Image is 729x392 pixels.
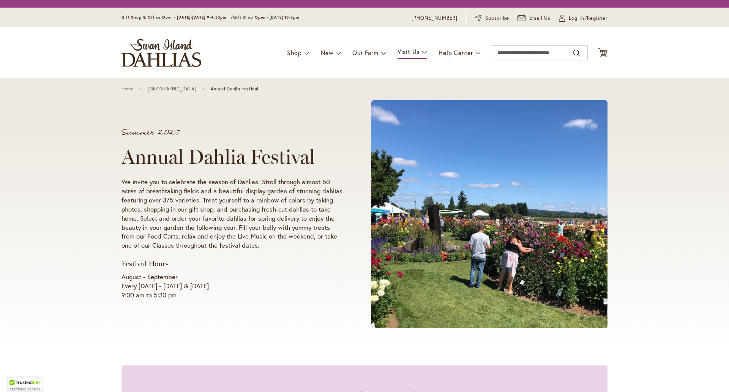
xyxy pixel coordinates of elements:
span: Email Us [529,14,551,22]
a: [GEOGRAPHIC_DATA] [148,86,196,92]
span: Shop [287,49,302,57]
span: Gift Shop Open - [DATE] 10-3pm [233,15,299,20]
a: Subscribe [475,14,509,22]
span: Log In/Register [569,14,607,22]
span: Help Center [439,49,473,57]
span: Our Farm [352,49,378,57]
a: store logo [121,39,201,67]
a: [PHONE_NUMBER] [412,14,458,22]
p: Summer 2025 [121,129,342,136]
a: Email Us [518,14,551,22]
span: Annual Dahlia Festival [211,86,259,92]
a: Log In/Register [559,14,607,22]
h3: Festival Hours [121,259,342,269]
span: Gift Shop & Office Open - [DATE]-[DATE] 9-4:30pm / [121,15,233,20]
button: Search [573,47,580,59]
h1: Annual Dahlia Festival [121,145,342,168]
span: Subscribe [485,14,509,22]
span: Visit Us [398,47,420,55]
p: We invite you to celebrate the season of Dahlias! Stroll through almost 50 acres of breathtaking ... [121,177,342,250]
a: Home [121,86,133,92]
span: New [321,49,333,57]
p: August - September Every [DATE] - [DATE] & [DATE] 9:00 am to 5:30 pm [121,272,342,300]
div: TrustedSite Certified [8,378,43,392]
